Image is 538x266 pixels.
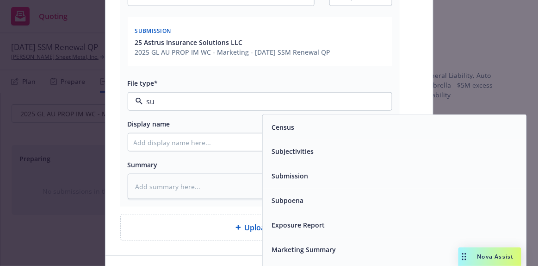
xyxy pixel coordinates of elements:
[272,221,325,230] button: Exposure Report
[458,247,521,266] button: Nova Assist
[272,196,303,206] button: Subpoena
[477,253,514,260] span: Nova Assist
[120,214,418,241] div: Upload new files
[245,222,303,233] span: Upload new files
[458,247,470,266] div: Drag to move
